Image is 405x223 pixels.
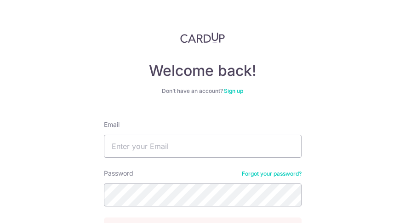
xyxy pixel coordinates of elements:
label: Email [104,120,120,129]
a: Forgot your password? [242,170,302,177]
a: Sign up [224,87,243,94]
img: CardUp Logo [180,32,225,43]
h4: Welcome back! [104,62,302,80]
input: Enter your Email [104,135,302,158]
div: Don’t have an account? [104,87,302,95]
label: Password [104,169,133,178]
